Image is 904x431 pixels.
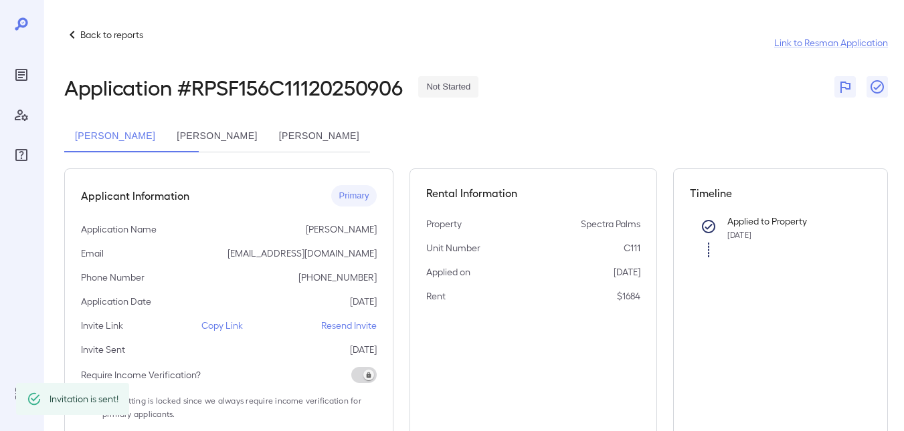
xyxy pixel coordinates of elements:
p: [DATE] [614,265,640,279]
h2: Application # RPSF156C11120250906 [64,75,402,99]
p: Invite Link [81,319,123,332]
span: [DATE] [727,230,751,239]
p: Application Name [81,223,157,236]
h5: Timeline [690,185,871,201]
span: Not Started [418,81,478,94]
p: [DATE] [350,343,377,356]
p: Spectra Palms [581,217,640,231]
div: Reports [11,64,32,86]
button: Flag Report [834,76,856,98]
p: Require Income Verification? [81,368,201,382]
div: Manage Users [11,104,32,126]
p: Applied on [426,265,470,279]
button: [PERSON_NAME] [268,120,370,152]
p: Copy Link [201,319,243,332]
div: Invitation is sent! [50,387,118,411]
p: Application Date [81,295,151,308]
p: [EMAIL_ADDRESS][DOMAIN_NAME] [228,247,377,260]
p: $1684 [617,289,640,303]
p: Resend Invite [321,319,377,332]
button: [PERSON_NAME] [64,120,166,152]
button: Close Report [867,76,888,98]
p: Applied to Property [727,214,850,228]
p: Phone Number [81,271,145,284]
span: This setting is locked since we always require income verification for primary applicants. [102,394,377,420]
h5: Applicant Information [81,188,189,204]
div: FAQ [11,144,32,166]
p: [PHONE_NUMBER] [298,271,377,284]
p: Property [426,217,462,231]
button: [PERSON_NAME] [166,120,268,152]
p: Email [81,247,104,260]
p: Invite Sent [81,343,125,356]
a: Link to Resman Application [774,36,888,49]
p: Back to reports [80,28,143,41]
p: Rent [426,289,446,303]
p: Unit Number [426,241,480,255]
div: Log Out [11,383,32,404]
p: [DATE] [350,295,377,308]
h5: Rental Information [426,185,640,201]
p: C111 [624,241,640,255]
p: [PERSON_NAME] [306,223,377,236]
span: Primary [331,190,377,202]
